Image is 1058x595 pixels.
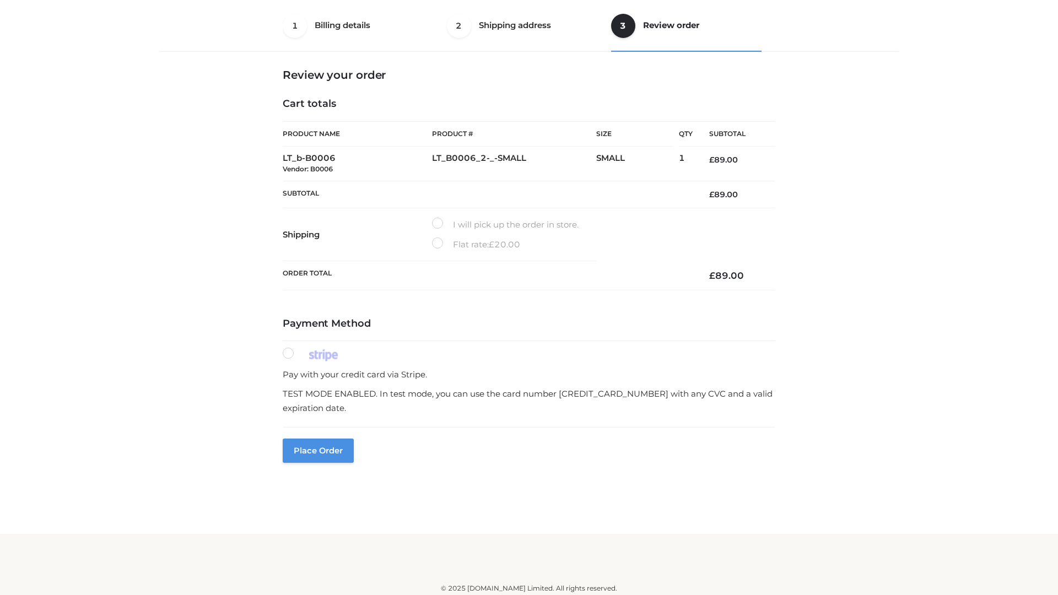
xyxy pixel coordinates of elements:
span: £ [709,270,715,281]
td: SMALL [596,147,679,181]
th: Subtotal [693,122,775,147]
th: Shipping [283,208,432,261]
p: Pay with your credit card via Stripe. [283,367,775,382]
div: © 2025 [DOMAIN_NAME] Limited. All rights reserved. [164,583,894,594]
span: £ [709,155,714,165]
th: Subtotal [283,181,693,208]
button: Place order [283,439,354,463]
h3: Review your order [283,68,775,82]
bdi: 89.00 [709,155,738,165]
td: 1 [679,147,693,181]
h4: Cart totals [283,98,775,110]
th: Order Total [283,261,693,290]
th: Product # [432,121,596,147]
h4: Payment Method [283,318,775,330]
label: I will pick up the order in store. [432,218,579,232]
bdi: 89.00 [709,270,744,281]
small: Vendor: B0006 [283,165,333,173]
label: Flat rate: [432,237,520,252]
th: Qty [679,121,693,147]
bdi: 20.00 [489,239,520,250]
td: LT_B0006_2-_-SMALL [432,147,596,181]
span: £ [489,239,494,250]
td: LT_b-B0006 [283,147,432,181]
bdi: 89.00 [709,190,738,199]
p: TEST MODE ENABLED. In test mode, you can use the card number [CREDIT_CARD_NUMBER] with any CVC an... [283,387,775,415]
th: Product Name [283,121,432,147]
span: £ [709,190,714,199]
th: Size [596,122,673,147]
